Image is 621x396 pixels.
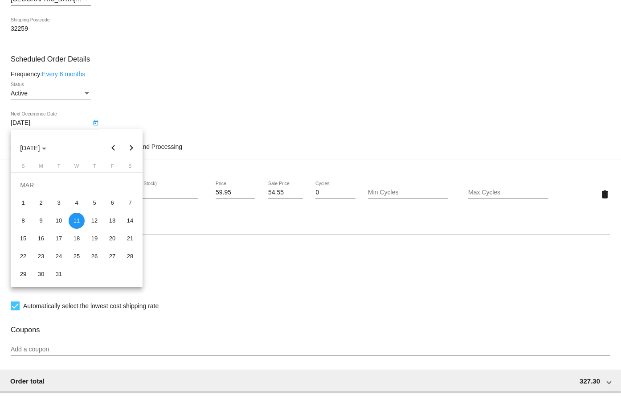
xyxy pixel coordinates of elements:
div: 27 [104,248,120,264]
td: March 18, 2026 [68,230,86,247]
td: March 23, 2026 [32,247,50,265]
td: March 3, 2026 [50,194,68,212]
th: Saturday [121,163,139,172]
div: 7 [122,195,138,211]
div: 23 [33,248,49,264]
th: Monday [32,163,50,172]
div: 28 [122,248,138,264]
th: Thursday [86,163,103,172]
td: March 14, 2026 [121,212,139,230]
div: 12 [86,213,102,229]
div: 6 [104,195,120,211]
td: March 1, 2026 [14,194,32,212]
div: 14 [122,213,138,229]
td: March 10, 2026 [50,212,68,230]
button: Previous month [105,139,123,157]
td: March 4, 2026 [68,194,86,212]
div: 24 [51,248,67,264]
div: 5 [86,195,102,211]
td: March 19, 2026 [86,230,103,247]
th: Tuesday [50,163,68,172]
div: 10 [51,213,67,229]
div: 8 [15,213,31,229]
td: March 27, 2026 [103,247,121,265]
div: 13 [104,213,120,229]
td: MAR [14,176,139,194]
td: March 12, 2026 [86,212,103,230]
div: 11 [69,213,85,229]
div: 9 [33,213,49,229]
div: 30 [33,266,49,282]
td: March 17, 2026 [50,230,68,247]
div: 19 [86,231,102,247]
td: March 16, 2026 [32,230,50,247]
td: March 20, 2026 [103,230,121,247]
div: 22 [15,248,31,264]
button: Choose month and year [13,139,53,157]
div: 31 [51,266,67,282]
td: March 2, 2026 [32,194,50,212]
div: 1 [15,195,31,211]
td: March 28, 2026 [121,247,139,265]
td: March 13, 2026 [103,212,121,230]
div: 25 [69,248,85,264]
td: March 11, 2026 [68,212,86,230]
div: 29 [15,266,31,282]
div: 16 [33,231,49,247]
div: 3 [51,195,67,211]
td: March 26, 2026 [86,247,103,265]
div: 26 [86,248,102,264]
div: 20 [104,231,120,247]
th: Sunday [14,163,32,172]
td: March 22, 2026 [14,247,32,265]
td: March 30, 2026 [32,265,50,283]
td: March 25, 2026 [68,247,86,265]
div: 2 [33,195,49,211]
span: [DATE] [20,144,46,152]
td: March 6, 2026 [103,194,121,212]
td: March 9, 2026 [32,212,50,230]
td: March 29, 2026 [14,265,32,283]
div: 15 [15,231,31,247]
td: March 8, 2026 [14,212,32,230]
div: 18 [69,231,85,247]
div: 21 [122,231,138,247]
td: March 15, 2026 [14,230,32,247]
th: Wednesday [68,163,86,172]
td: March 24, 2026 [50,247,68,265]
button: Next month [123,139,140,157]
td: March 7, 2026 [121,194,139,212]
td: March 21, 2026 [121,230,139,247]
th: Friday [103,163,121,172]
td: March 31, 2026 [50,265,68,283]
div: 17 [51,231,67,247]
div: 4 [69,195,85,211]
td: March 5, 2026 [86,194,103,212]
